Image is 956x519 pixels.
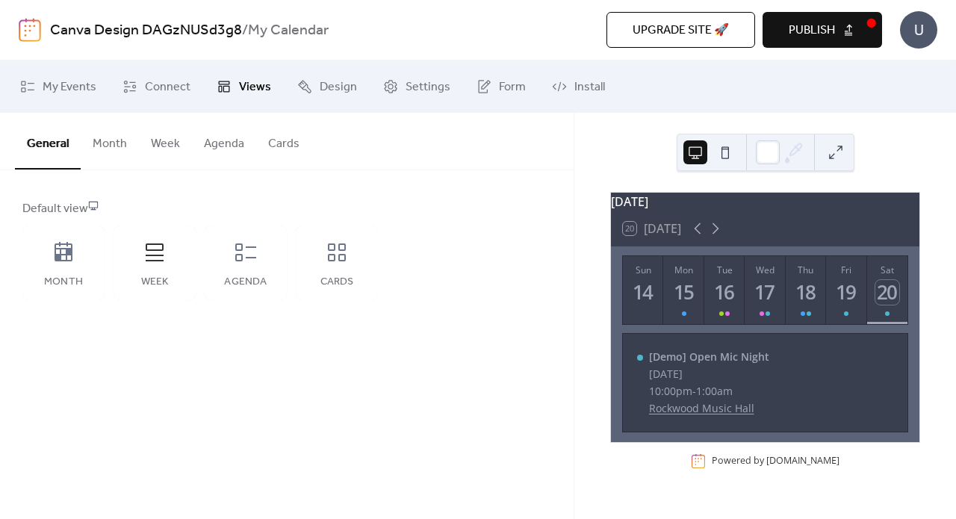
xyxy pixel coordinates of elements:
b: My Calendar [248,16,329,45]
a: [DOMAIN_NAME] [766,454,839,467]
div: 17 [753,280,777,305]
div: Wed [749,264,780,276]
span: Views [239,78,271,96]
a: Rockwood Music Hall [649,401,769,415]
a: Design [286,66,368,107]
span: Connect [145,78,190,96]
div: Tue [709,264,740,276]
button: Agenda [192,113,256,168]
div: 19 [834,280,859,305]
span: My Events [43,78,96,96]
div: 15 [671,280,696,305]
div: Week [128,276,181,288]
button: Wed17 [745,256,785,324]
div: Month [37,276,90,288]
button: Mon15 [663,256,704,324]
div: Cards [311,276,363,288]
span: Form [499,78,526,96]
button: Month [81,113,139,168]
div: [DATE] [611,193,919,211]
div: [DATE] [649,367,769,381]
div: Mon [668,264,699,276]
div: Sun [627,264,659,276]
span: Publish [789,22,835,40]
div: Agenda [220,276,272,288]
button: Sun14 [623,256,663,324]
span: - [692,384,696,398]
button: Publish [763,12,882,48]
b: / [242,16,248,45]
div: Thu [790,264,822,276]
button: Fri19 [826,256,866,324]
div: Fri [831,264,862,276]
a: Form [465,66,537,107]
span: Upgrade site 🚀 [633,22,729,40]
div: 20 [875,280,900,305]
span: 10:00pm [649,384,692,398]
button: General [15,113,81,170]
a: Canva Design DAGzNUSd3g8 [50,16,242,45]
div: U [900,11,937,49]
button: Thu18 [786,256,826,324]
a: My Events [9,66,108,107]
a: Connect [111,66,202,107]
div: 14 [631,280,656,305]
span: Design [320,78,357,96]
span: Install [574,78,605,96]
button: Tue16 [704,256,745,324]
a: Views [205,66,282,107]
button: Sat20 [867,256,907,324]
div: Powered by [712,454,839,467]
button: Cards [256,113,311,168]
div: Default view [22,200,548,218]
span: 1:00am [696,384,733,398]
div: [Demo] Open Mic Night [649,349,769,364]
span: Settings [406,78,450,96]
div: 16 [713,280,737,305]
a: Settings [372,66,462,107]
div: Sat [872,264,903,276]
div: 18 [794,280,819,305]
button: Week [139,113,192,168]
button: Upgrade site 🚀 [606,12,755,48]
img: logo [19,18,41,42]
a: Install [541,66,616,107]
